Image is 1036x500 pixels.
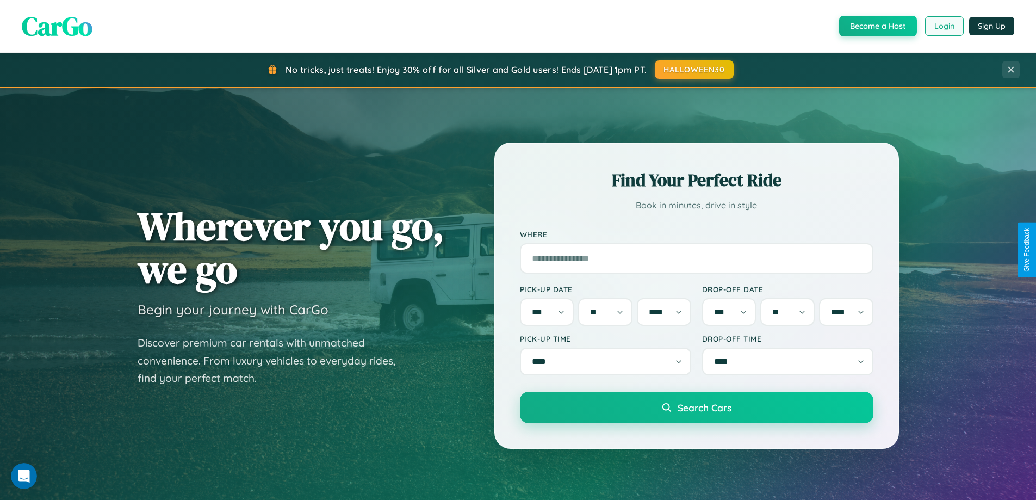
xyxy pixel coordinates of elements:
[969,17,1014,35] button: Sign Up
[520,392,873,423] button: Search Cars
[520,168,873,192] h2: Find Your Perfect Ride
[138,334,410,387] p: Discover premium car rentals with unmatched convenience. From luxury vehicles to everyday rides, ...
[22,8,92,44] span: CarGo
[520,334,691,343] label: Pick-up Time
[138,301,328,318] h3: Begin your journey with CarGo
[925,16,964,36] button: Login
[702,285,873,294] label: Drop-off Date
[678,402,731,413] span: Search Cars
[1023,228,1031,272] div: Give Feedback
[702,334,873,343] label: Drop-off Time
[138,205,444,291] h1: Wherever you go, we go
[286,64,647,75] span: No tricks, just treats! Enjoy 30% off for all Silver and Gold users! Ends [DATE] 1pm PT.
[520,197,873,213] p: Book in minutes, drive in style
[520,230,873,239] label: Where
[11,463,37,489] iframe: Intercom live chat
[655,60,734,79] button: HALLOWEEN30
[839,16,917,36] button: Become a Host
[520,285,691,294] label: Pick-up Date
